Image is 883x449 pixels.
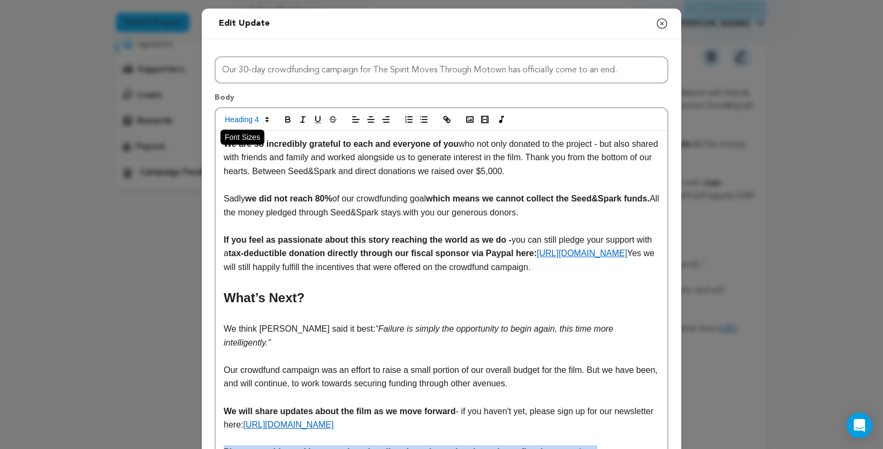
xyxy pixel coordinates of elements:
p: you can still pledge your support with a Yes we will still happily fulfill the incentives that we... [224,233,659,274]
strong: we did not reach 80% [245,194,332,203]
strong: We will share updates about the film as we move forward [224,407,456,416]
p: We think [PERSON_NAME] said it best: [224,322,659,349]
span: Edit update [219,19,270,28]
input: Title [215,56,668,84]
p: Sadly of our crowdfunding goal All the money pledged through Seed&Spark stays with you our genero... [224,192,659,219]
a: [URL][DOMAIN_NAME] [537,249,627,258]
strong: We are so incredibly grateful to each and everyone of you [224,139,459,148]
strong: which means we cannot collect the Seed&Spark funds. [426,194,650,203]
p: - if you haven't yet, please sign up for our newsletter here: [224,405,659,432]
strong: If you feel as passionate about this story reaching the world as we do - [224,235,512,244]
div: Open Intercom Messenger [847,413,872,438]
p: who not only donated to the project - but also shared with friends and family and worked alongsid... [224,137,659,178]
a: [URL][DOMAIN_NAME] [243,420,333,429]
p: Body [215,92,668,107]
strong: What’s Next? [224,290,305,305]
p: Our crowdfund campaign was an effort to raise a small portion of our overall budget for the film.... [224,363,659,391]
strong: tax-deductible donation directly through our fiscal sponsor via Paypal here: [229,249,537,258]
em: “Failure is simply the opportunity to begin again, this time more intelligently.” [224,324,615,347]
